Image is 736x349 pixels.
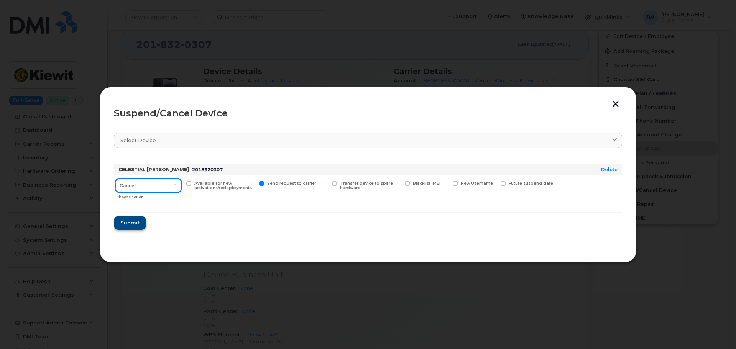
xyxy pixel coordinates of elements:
a: Select device [114,133,622,148]
div: Suspend/Cancel Device [114,109,622,118]
input: Send request to carrier [250,181,254,185]
span: Available for new activations/redeployments [194,181,252,191]
span: Select device [120,137,156,144]
span: Future suspend date [509,181,553,186]
strong: CELESTIAL [PERSON_NAME] [118,167,189,172]
span: Blacklist IMEI [413,181,440,186]
div: Choose action [116,191,181,200]
input: Blacklist IMEI [396,181,399,185]
span: 2018320307 [192,167,223,172]
input: Transfer device to spare hardware [323,181,327,185]
a: Delete [601,167,618,172]
input: Available for new activations/redeployments [177,181,181,185]
input: Future suspend date [491,181,495,185]
input: New Username [444,181,447,185]
span: Submit [120,219,140,226]
span: Send request to carrier [267,181,316,186]
button: Submit [114,216,146,230]
iframe: Messenger Launcher [703,316,730,343]
span: New Username [461,181,493,186]
span: Transfer device to spare hardware [340,181,393,191]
